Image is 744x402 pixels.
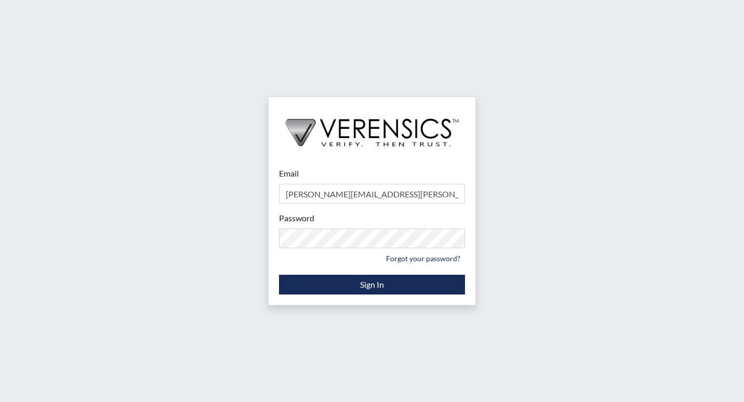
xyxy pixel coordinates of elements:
a: Forgot your password? [381,250,465,266]
label: Password [279,212,314,224]
label: Email [279,167,299,180]
button: Sign In [279,275,465,294]
input: Email [279,184,465,204]
img: logo-wide-black.2aad4157.png [269,97,475,157]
